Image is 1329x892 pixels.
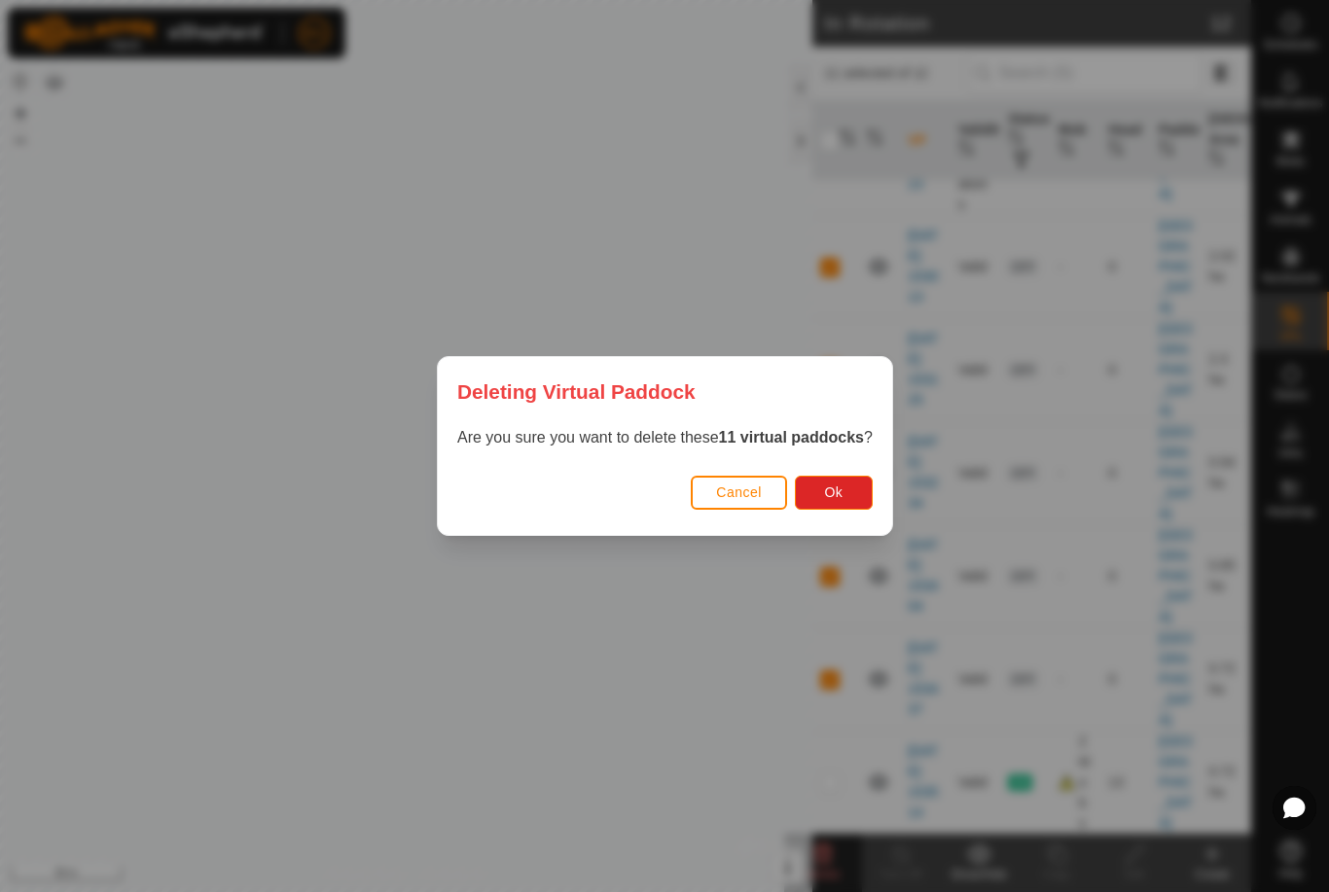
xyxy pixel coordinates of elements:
button: Cancel [691,476,787,510]
span: Cancel [716,484,762,500]
span: Ok [824,484,843,500]
strong: 11 virtual paddocks [718,429,863,446]
span: Deleting Virtual Paddock [457,376,696,407]
button: Ok [794,476,872,510]
span: Are you sure you want to delete these ? [457,429,873,446]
